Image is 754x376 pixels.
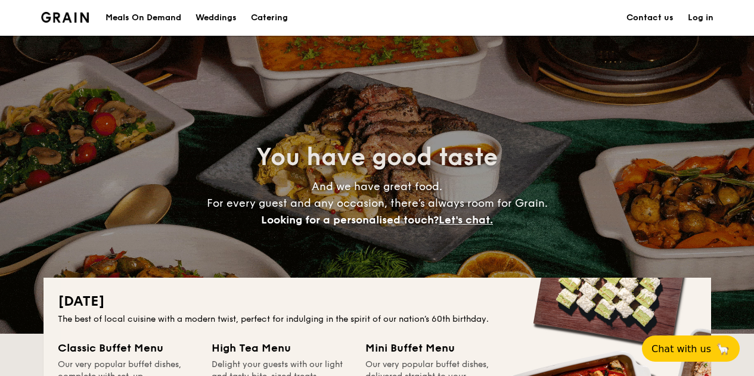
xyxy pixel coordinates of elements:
span: And we have great food. For every guest and any occasion, there’s always room for Grain. [207,180,548,226]
img: Grain [41,12,89,23]
span: Chat with us [651,343,711,355]
a: Logotype [41,12,89,23]
div: The best of local cuisine with a modern twist, perfect for indulging in the spirit of our nation’... [58,313,697,325]
div: Mini Buffet Menu [365,340,505,356]
span: Let's chat. [439,213,493,226]
h2: [DATE] [58,292,697,311]
div: Classic Buffet Menu [58,340,197,356]
span: You have good taste [256,143,498,172]
div: High Tea Menu [212,340,351,356]
span: Looking for a personalised touch? [261,213,439,226]
button: Chat with us🦙 [642,335,740,362]
span: 🦙 [716,342,730,356]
